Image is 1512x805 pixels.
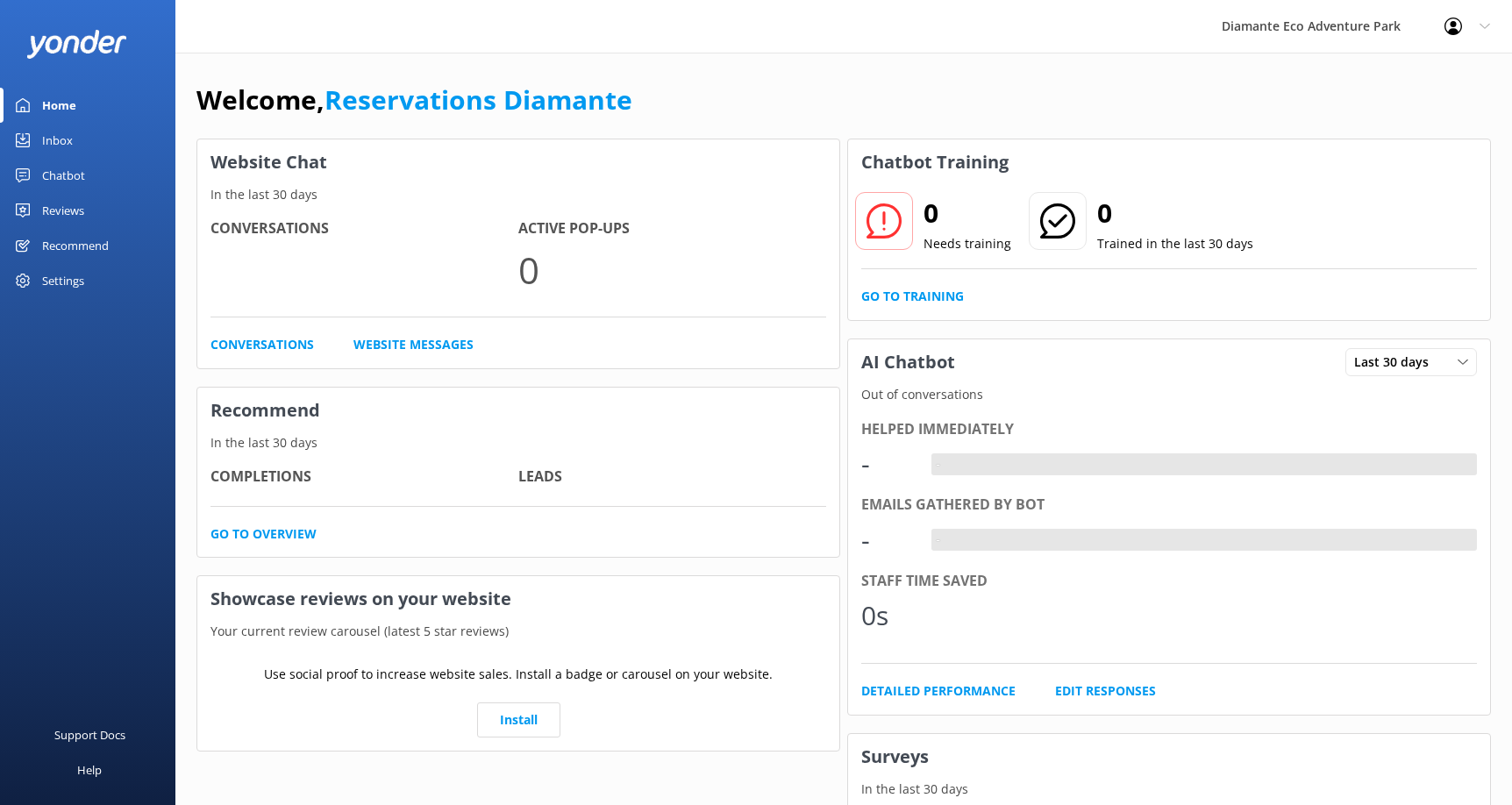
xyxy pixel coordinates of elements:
[26,30,127,59] img: yonder-white-logo.png
[42,263,84,298] div: Settings
[924,234,1011,253] p: Needs training
[861,681,1016,701] a: Detailed Performance
[42,193,84,228] div: Reviews
[210,466,518,488] h4: Completions
[861,443,914,485] div: -
[42,88,76,123] div: Home
[477,702,560,737] a: Install
[931,529,945,552] div: -
[197,185,839,204] p: In the last 30 days
[197,622,839,641] p: Your current review carousel (latest 5 star reviews)
[210,524,317,544] a: Go to overview
[848,139,1022,185] h3: Chatbot Training
[931,453,945,476] div: -
[325,82,632,118] a: Reservations Diamante
[1055,681,1156,701] a: Edit Responses
[848,339,968,385] h3: AI Chatbot
[848,780,1490,799] p: In the last 30 days
[210,335,314,354] a: Conversations
[353,335,474,354] a: Website Messages
[197,433,839,452] p: In the last 30 days
[861,519,914,561] div: -
[518,217,826,240] h4: Active Pop-ups
[1097,192,1253,234] h2: 0
[196,79,632,121] h1: Welcome,
[518,240,826,299] p: 0
[197,388,839,433] h3: Recommend
[924,192,1011,234] h2: 0
[42,158,85,193] div: Chatbot
[848,385,1490,404] p: Out of conversations
[861,494,1477,516] div: Emails gathered by bot
[54,717,125,752] div: Support Docs
[861,570,1477,593] div: Staff time saved
[42,123,73,158] div: Inbox
[210,217,518,240] h4: Conversations
[1097,234,1253,253] p: Trained in the last 30 days
[264,665,773,684] p: Use social proof to increase website sales. Install a badge or carousel on your website.
[848,734,1490,780] h3: Surveys
[42,228,109,263] div: Recommend
[518,466,826,488] h4: Leads
[197,139,839,185] h3: Website Chat
[197,576,839,622] h3: Showcase reviews on your website
[861,418,1477,441] div: Helped immediately
[861,287,964,306] a: Go to Training
[861,595,914,637] div: 0s
[1354,353,1439,372] span: Last 30 days
[77,752,102,787] div: Help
